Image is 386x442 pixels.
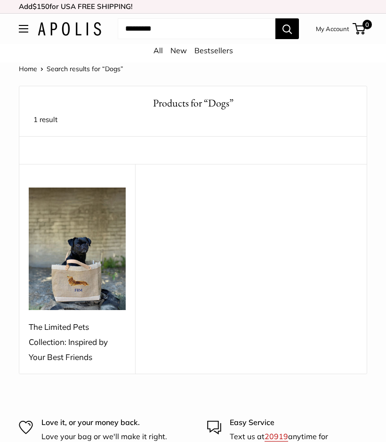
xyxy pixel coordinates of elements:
[38,22,101,36] img: Apolis
[316,23,349,34] a: My Account
[362,20,372,29] span: 0
[230,417,358,429] p: Easy Service
[29,188,126,310] img: The Limited Pets Collection: Inspired by Your Best Friends
[29,319,126,364] div: The Limited Pets Collection: Inspired by Your Best Friends
[118,18,275,39] input: Search...
[19,25,28,33] button: Open menu
[265,432,288,441] a: 20919
[354,23,365,34] a: 0
[170,46,187,55] a: New
[275,18,299,39] button: Search
[194,46,233,55] a: Bestsellers
[32,2,49,11] span: $150
[19,63,123,75] nav: Breadcrumb
[153,46,163,55] a: All
[41,417,167,429] p: Love it, or your money back.
[33,96,353,110] h1: Products for “Dogs”
[33,113,353,126] p: 1 result
[19,65,37,73] a: Home
[47,65,123,73] span: Search results for “Dogs”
